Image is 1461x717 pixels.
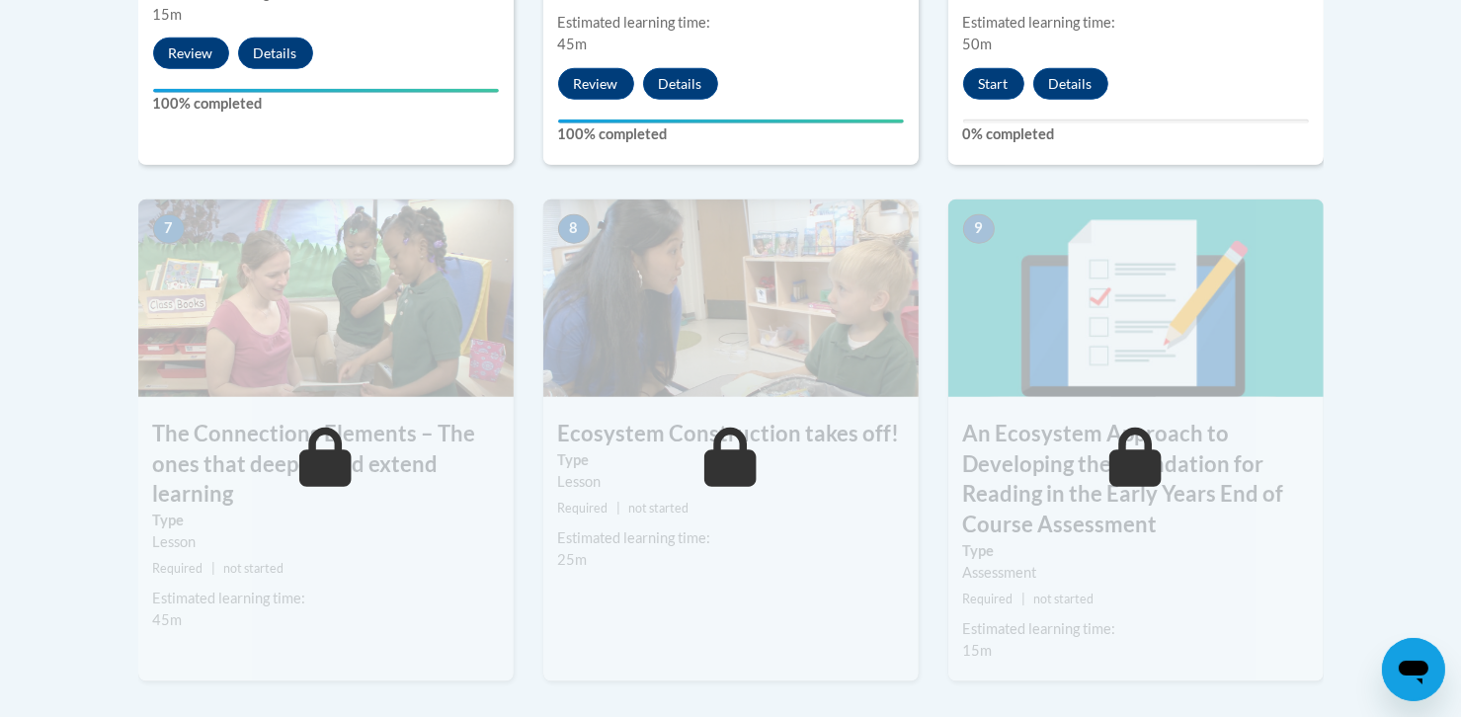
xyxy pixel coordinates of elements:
label: Type [963,540,1309,562]
div: Lesson [558,471,904,493]
img: Course Image [138,199,514,397]
div: Your progress [558,119,904,123]
h3: The Connections Elements – The ones that deepen and extend learning [138,419,514,510]
button: Details [238,38,313,69]
label: 100% completed [558,123,904,145]
span: 25m [558,551,588,568]
iframe: Button to launch messaging window [1382,638,1445,701]
div: Assessment [963,562,1309,584]
div: Estimated learning time: [963,618,1309,640]
span: 9 [963,214,995,244]
button: Details [1033,68,1108,100]
span: Required [963,592,1014,606]
div: Estimated learning time: [558,527,904,549]
img: Course Image [543,199,919,397]
label: Type [153,510,499,531]
label: 0% completed [963,123,1309,145]
div: Estimated learning time: [963,12,1309,34]
h3: An Ecosystem Approach to Developing the Foundation for Reading in the Early Years End of Course A... [948,419,1324,540]
span: not started [1033,592,1094,606]
span: 45m [558,36,588,52]
span: not started [628,501,689,516]
div: Estimated learning time: [153,588,499,609]
button: Start [963,68,1024,100]
span: 15m [153,6,183,23]
label: Type [558,449,904,471]
span: | [211,561,215,576]
span: 8 [558,214,590,244]
button: Review [558,68,634,100]
div: Your progress [153,89,499,93]
div: Estimated learning time: [558,12,904,34]
img: Course Image [948,199,1324,397]
label: 100% completed [153,93,499,115]
span: 50m [963,36,993,52]
span: 45m [153,611,183,628]
span: not started [223,561,284,576]
span: 7 [153,214,185,244]
span: Required [558,501,609,516]
span: 15m [963,642,993,659]
button: Review [153,38,229,69]
span: Required [153,561,203,576]
span: | [1021,592,1025,606]
button: Details [643,68,718,100]
div: Lesson [153,531,499,553]
span: | [616,501,620,516]
h3: Ecosystem Construction takes off! [543,419,919,449]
